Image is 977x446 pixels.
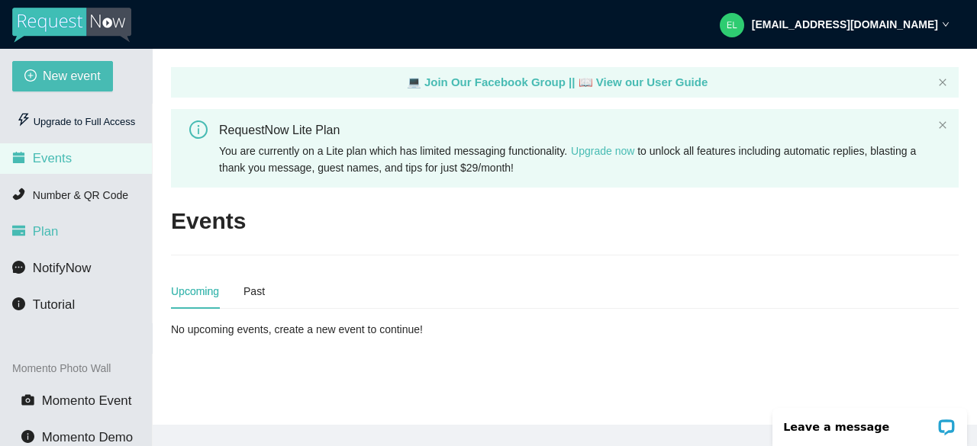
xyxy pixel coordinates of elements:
a: laptop View our User Guide [579,75,708,88]
iframe: LiveChat chat widget [763,398,977,446]
span: Number & QR Code [33,189,128,201]
span: laptop [407,75,421,88]
span: thunderbolt [17,113,31,127]
div: Upgrade to Full Access [12,107,140,137]
div: No upcoming events, create a new event to continue! [171,321,425,338]
span: close [938,120,947,130]
span: message [12,261,25,274]
span: plus-circle [24,69,37,84]
span: close [938,78,947,87]
span: credit-card [12,224,25,237]
h2: Events [171,206,246,237]
a: laptop Join Our Facebook Group || [407,75,579,88]
a: Upgrade now [571,145,634,157]
span: Momento Demo [42,430,133,444]
span: info-circle [12,297,25,310]
span: Events [33,151,72,165]
span: calendar [12,151,25,164]
button: close [938,120,947,130]
span: camera [21,393,34,406]
span: You are currently on a Lite plan which has limited messaging functionality. to unlock all feature... [219,145,916,174]
span: Tutorial [33,297,75,312]
span: info-circle [21,430,34,443]
strong: [EMAIL_ADDRESS][DOMAIN_NAME] [752,18,938,30]
span: Plan [33,224,59,239]
div: Past [243,283,265,300]
span: Momento Event [42,393,132,408]
span: laptop [579,75,593,88]
img: RequestNow [12,8,131,43]
span: info-circle [189,120,208,139]
span: phone [12,188,25,201]
button: plus-circleNew event [12,61,113,91]
div: RequestNow Lite Plan [219,120,932,140]
span: NotifyNow [33,261,91,275]
div: Upcoming [171,283,219,300]
span: New event [43,66,101,85]
img: 198a044b96738cbba2f604ccf2be4fe2 [720,13,744,37]
span: down [942,21,950,28]
button: close [938,78,947,88]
